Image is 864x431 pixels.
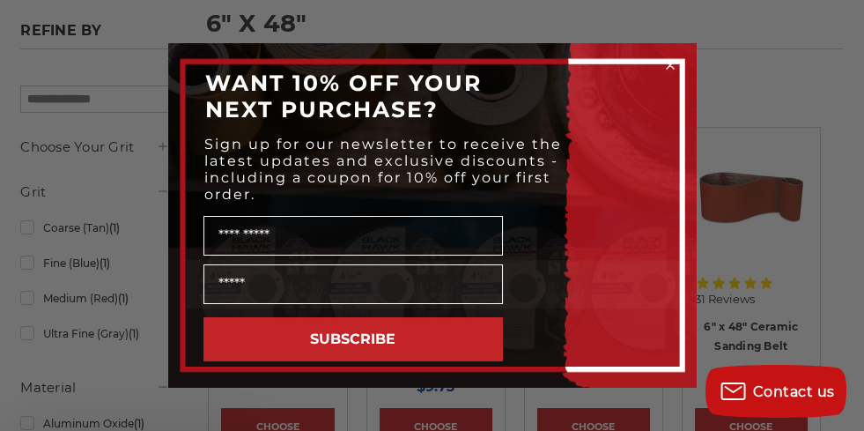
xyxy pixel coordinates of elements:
span: Sign up for our newsletter to receive the latest updates and exclusive discounts - including a co... [204,136,562,203]
button: SUBSCRIBE [203,317,503,361]
input: Email [203,264,503,304]
button: Close dialog [661,56,679,74]
button: Contact us [705,365,846,418]
span: Contact us [753,383,835,400]
span: WANT 10% OFF YOUR NEXT PURCHASE? [205,70,482,123]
